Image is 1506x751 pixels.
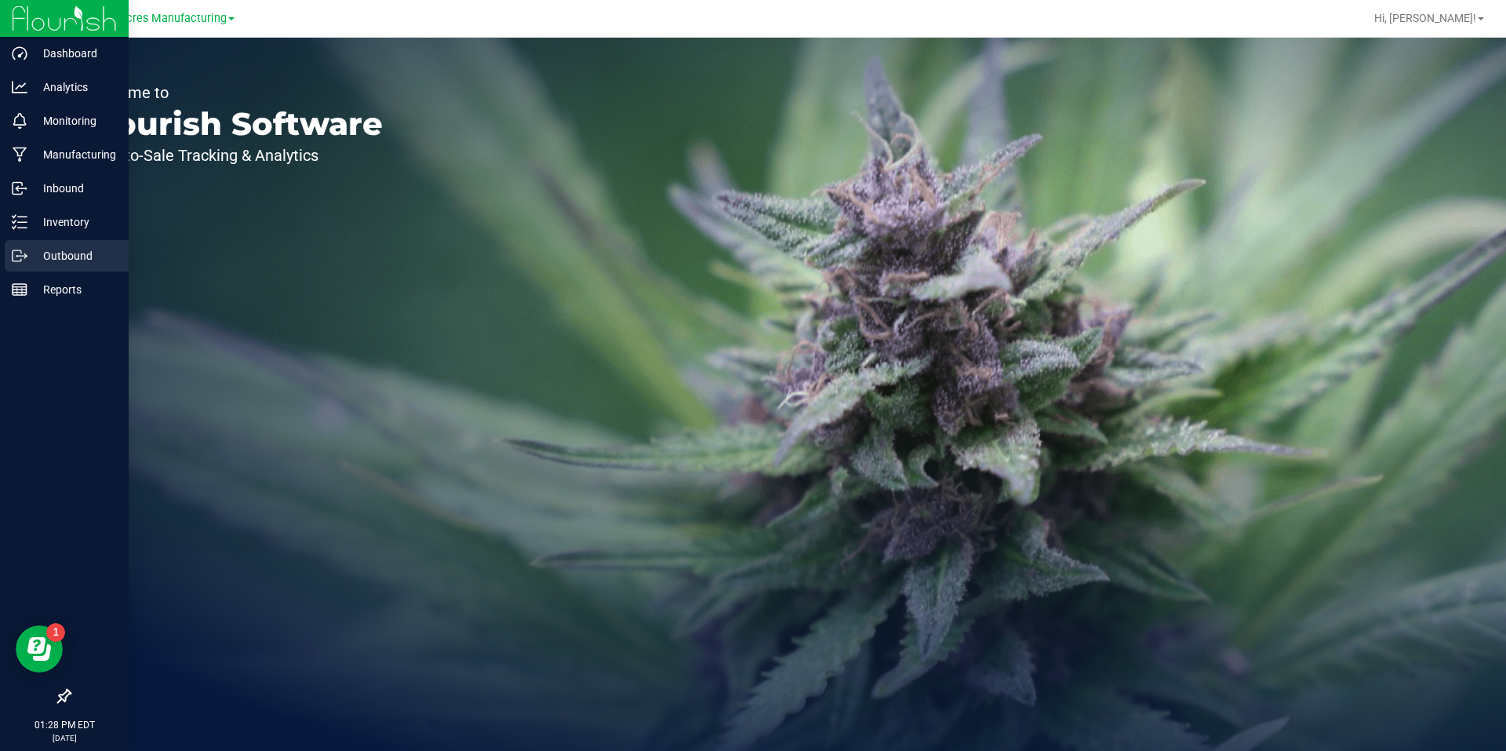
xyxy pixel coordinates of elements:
[85,148,383,163] p: Seed-to-Sale Tracking & Analytics
[16,625,63,673] iframe: Resource center
[27,145,122,164] p: Manufacturing
[7,718,122,732] p: 01:28 PM EDT
[12,282,27,297] inline-svg: Reports
[46,623,65,642] iframe: Resource center unread badge
[12,79,27,95] inline-svg: Analytics
[85,12,227,25] span: Green Acres Manufacturing
[27,246,122,265] p: Outbound
[85,85,383,100] p: Welcome to
[1374,12,1476,24] span: Hi, [PERSON_NAME]!
[27,78,122,97] p: Analytics
[27,280,122,299] p: Reports
[27,111,122,130] p: Monitoring
[27,179,122,198] p: Inbound
[27,213,122,231] p: Inventory
[12,113,27,129] inline-svg: Monitoring
[85,108,383,140] p: Flourish Software
[7,732,122,744] p: [DATE]
[12,180,27,196] inline-svg: Inbound
[12,147,27,162] inline-svg: Manufacturing
[27,44,122,63] p: Dashboard
[12,214,27,230] inline-svg: Inventory
[12,46,27,61] inline-svg: Dashboard
[12,248,27,264] inline-svg: Outbound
